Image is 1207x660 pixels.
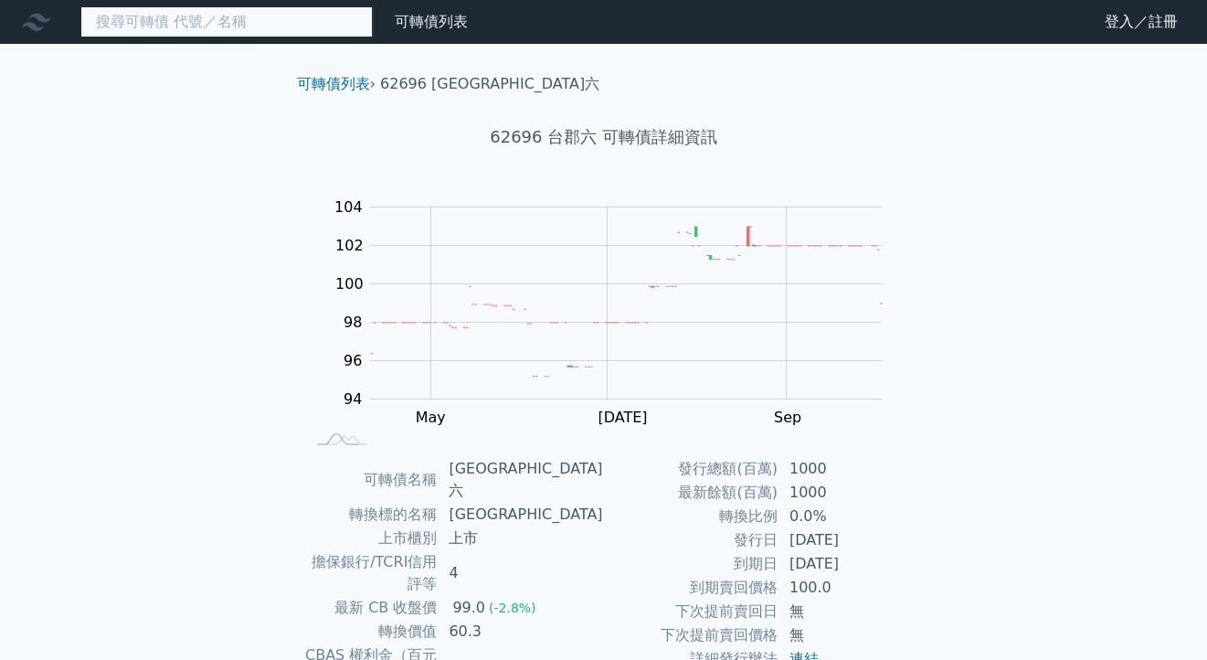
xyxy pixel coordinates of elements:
td: [GEOGRAPHIC_DATA] [438,503,603,527]
tspan: Sep [774,409,801,426]
td: [GEOGRAPHIC_DATA]六 [438,457,603,503]
td: 1000 [778,481,904,505]
td: 最新餘額(百萬) [604,481,778,505]
td: 轉換價值 [304,620,439,644]
tspan: 96 [344,352,362,369]
td: [DATE] [778,528,904,552]
a: 可轉債列表 [297,75,370,92]
tspan: May [415,409,445,426]
span: (-2.8%) [489,601,536,615]
td: [DATE] [778,552,904,576]
a: 登入／註冊 [1090,7,1192,37]
td: 上市櫃別 [304,527,439,550]
td: 擔保銀行/TCRI信用評等 [304,550,439,596]
td: 到期賣回價格 [604,576,778,600]
td: 60.3 [438,620,603,644]
g: Chart [324,198,909,426]
td: 4 [438,550,603,596]
td: 上市 [438,527,603,550]
td: 發行總額(百萬) [604,457,778,481]
td: 到期日 [604,552,778,576]
li: 62696 [GEOGRAPHIC_DATA]六 [380,73,599,95]
td: 無 [778,600,904,623]
tspan: 94 [344,390,362,408]
h1: 62696 台郡六 可轉債詳細資訊 [282,124,926,150]
td: 0.0% [778,505,904,528]
td: 1000 [778,457,904,481]
td: 轉換比例 [604,505,778,528]
li: › [297,73,376,95]
td: 轉換標的名稱 [304,503,439,527]
div: 99.0 [449,597,489,619]
tspan: 102 [335,237,364,254]
a: 可轉債列表 [395,13,468,30]
tspan: [DATE] [598,409,647,426]
tspan: 104 [334,198,363,216]
input: 搜尋可轉債 代號／名稱 [80,6,373,37]
td: 100.0 [778,576,904,600]
td: 下次提前賣回價格 [604,623,778,647]
td: 可轉債名稱 [304,457,439,503]
tspan: 98 [344,314,362,331]
td: 下次提前賣回日 [604,600,778,623]
td: 無 [778,623,904,647]
td: 最新 CB 收盤價 [304,596,439,620]
td: 發行日 [604,528,778,552]
tspan: 100 [335,275,364,293]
